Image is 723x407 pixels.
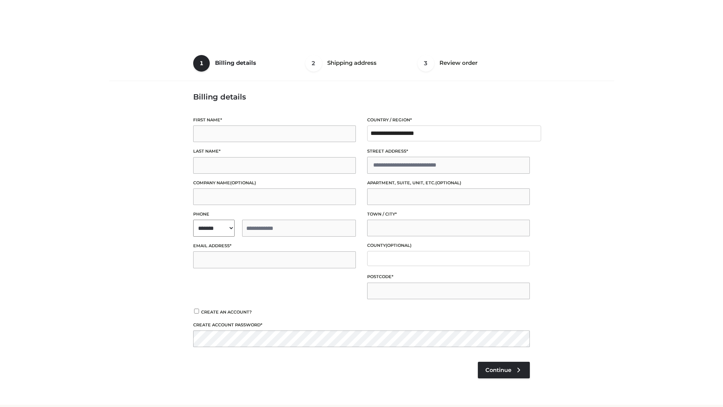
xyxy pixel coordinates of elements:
label: Postcode [367,273,530,280]
span: 3 [418,55,434,72]
label: First name [193,116,356,124]
label: Last name [193,148,356,155]
span: Shipping address [327,59,377,66]
input: Create an account? [193,309,200,314]
label: County [367,242,530,249]
span: Continue [485,367,511,373]
span: 1 [193,55,210,72]
a: Continue [478,362,530,378]
label: Town / City [367,211,530,218]
span: Review order [439,59,477,66]
span: 2 [305,55,322,72]
label: Country / Region [367,116,530,124]
span: (optional) [230,180,256,185]
span: Create an account? [201,309,252,315]
span: (optional) [435,180,461,185]
label: Create account password [193,321,530,329]
span: (optional) [386,243,412,248]
label: Street address [367,148,530,155]
label: Company name [193,179,356,187]
label: Apartment, suite, unit, etc. [367,179,530,187]
h3: Billing details [193,92,530,101]
span: Billing details [215,59,256,66]
label: Phone [193,211,356,218]
label: Email address [193,242,356,249]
